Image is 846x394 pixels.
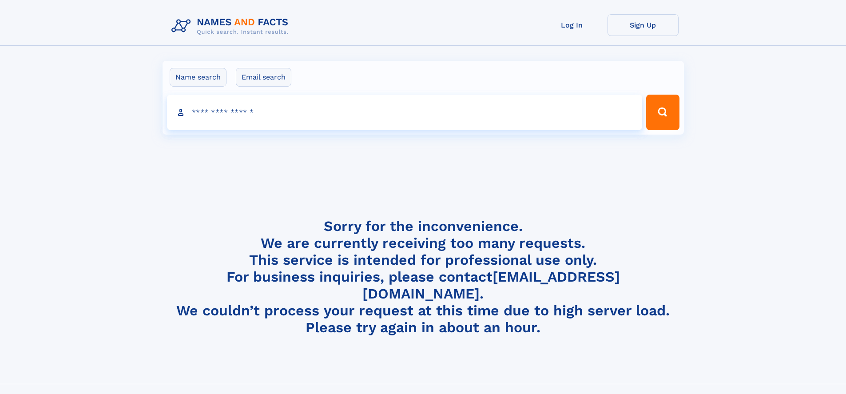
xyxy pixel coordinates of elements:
[170,68,226,87] label: Name search
[536,14,608,36] a: Log In
[646,95,679,130] button: Search Button
[168,218,679,336] h4: Sorry for the inconvenience. We are currently receiving too many requests. This service is intend...
[168,14,296,38] img: Logo Names and Facts
[362,268,620,302] a: [EMAIL_ADDRESS][DOMAIN_NAME]
[608,14,679,36] a: Sign Up
[236,68,291,87] label: Email search
[167,95,643,130] input: search input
